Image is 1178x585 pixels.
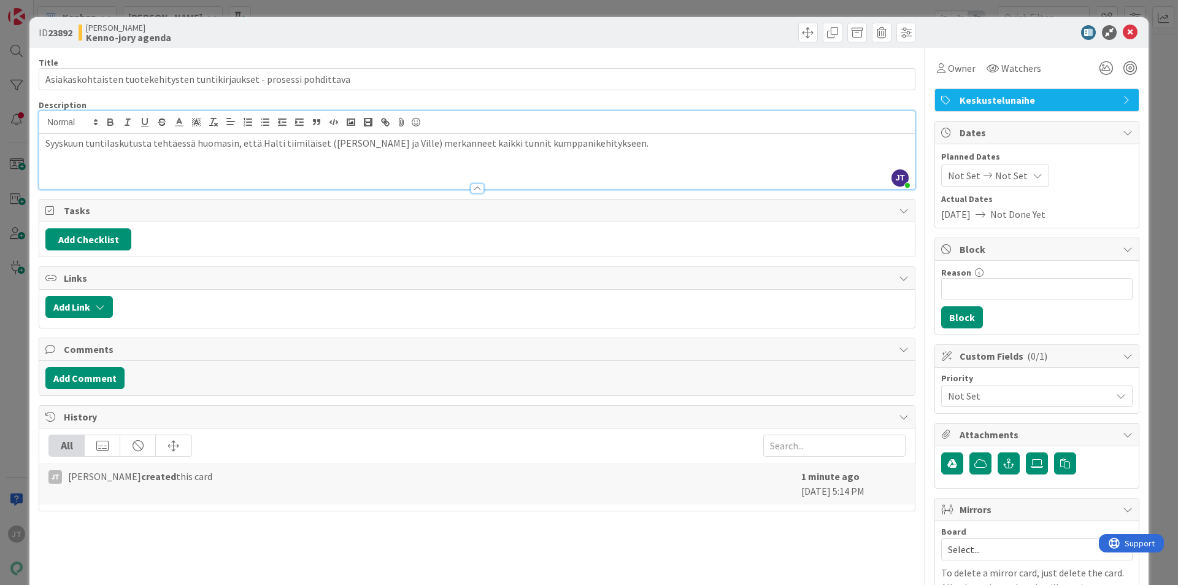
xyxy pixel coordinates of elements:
[801,469,906,498] div: [DATE] 5:14 PM
[48,26,72,39] b: 23892
[801,470,860,482] b: 1 minute ago
[948,387,1105,405] span: Not Set
[941,527,966,536] span: Board
[941,207,971,222] span: [DATE]
[1027,350,1047,362] span: ( 0/1 )
[86,23,171,33] span: [PERSON_NAME]
[995,168,1028,183] span: Not Set
[64,342,893,357] span: Comments
[26,2,56,17] span: Support
[960,427,1117,442] span: Attachments
[141,470,176,482] b: created
[990,207,1045,222] span: Not Done Yet
[49,435,85,456] div: All
[960,349,1117,363] span: Custom Fields
[64,409,893,424] span: History
[1001,61,1041,76] span: Watchers
[39,25,72,40] span: ID
[941,374,1133,382] div: Priority
[763,435,906,457] input: Search...
[45,136,909,150] p: Syyskuun tuntilaskutusta tehtäessä huomasin, että Halti tiimiläiset ([PERSON_NAME] ja Ville) merk...
[39,57,58,68] label: Title
[941,306,983,328] button: Block
[948,168,980,183] span: Not Set
[86,33,171,42] b: Kenno-jory agenda
[941,150,1133,163] span: Planned Dates
[941,267,971,278] label: Reason
[48,470,62,484] div: JT
[68,469,212,484] span: [PERSON_NAME] this card
[64,271,893,285] span: Links
[941,193,1133,206] span: Actual Dates
[45,296,113,318] button: Add Link
[960,125,1117,140] span: Dates
[891,169,909,187] span: JT
[948,61,976,76] span: Owner
[39,68,915,90] input: type card name here...
[39,99,87,110] span: Description
[960,93,1117,107] span: Keskustelunaihe
[948,541,1105,558] span: Select...
[960,502,1117,517] span: Mirrors
[45,228,131,250] button: Add Checklist
[45,367,125,389] button: Add Comment
[64,203,893,218] span: Tasks
[960,242,1117,257] span: Block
